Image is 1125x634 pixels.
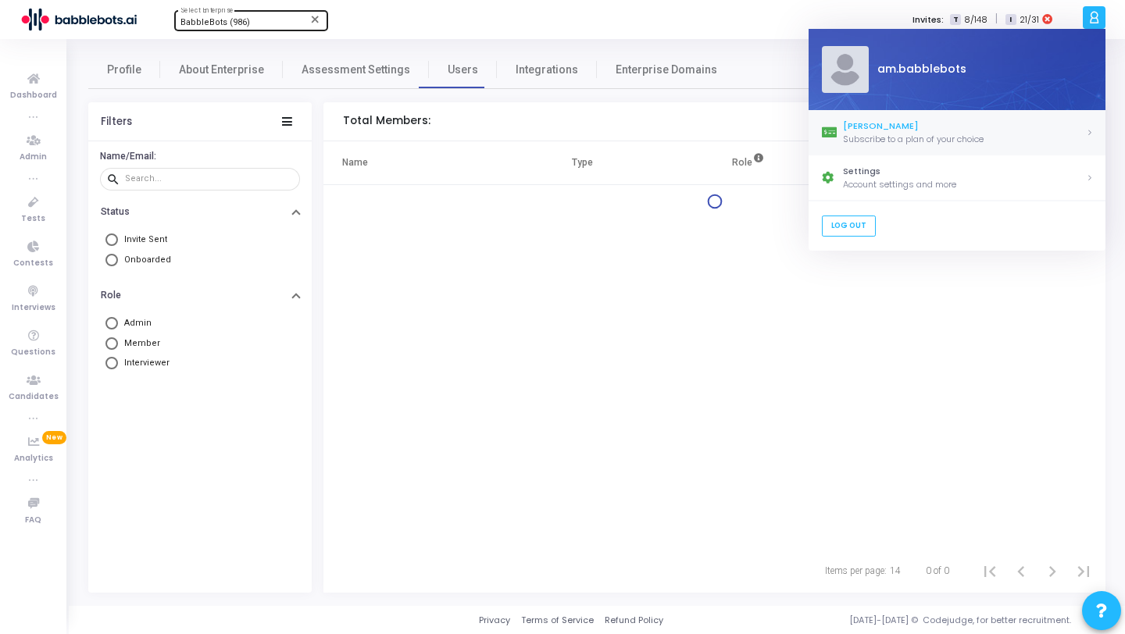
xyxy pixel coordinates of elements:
[1005,555,1037,586] button: Previous page
[12,301,55,315] span: Interviews
[125,174,294,183] input: Search...
[100,151,296,162] h6: Name/Email:
[101,206,130,218] h6: Status
[950,14,960,26] span: T
[912,13,944,27] label: Invites:
[9,390,59,404] span: Candidates
[809,110,1105,155] a: [PERSON_NAME]Subscribe to a plan of your choice
[964,13,987,27] span: 8/148
[124,234,167,244] span: Invite Sent
[605,614,663,627] a: Refund Policy
[180,17,250,27] span: BabbleBots (986)
[179,62,264,78] span: About Enterprise
[616,62,717,78] span: Enterprise Domains
[663,614,1105,627] div: [DATE]-[DATE] © Codejudge, for better recruitment.
[309,13,322,26] mat-icon: Clear
[20,151,47,164] span: Admin
[13,257,53,270] span: Contests
[821,46,868,93] img: Profile Picture
[20,4,137,35] img: logo
[101,290,121,301] h6: Role
[25,514,41,527] span: FAQ
[995,11,998,27] span: |
[868,62,1092,78] div: am.babblebots
[343,115,430,128] h5: Total Members:
[1068,555,1099,586] button: Last page
[42,431,66,444] span: New
[101,116,132,128] div: Filters
[124,318,152,328] span: Admin
[821,215,875,237] a: Log Out
[809,155,1105,201] a: SettingsAccount settings and more
[843,119,1086,133] div: [PERSON_NAME]
[479,614,510,627] a: Privacy
[11,346,55,359] span: Questions
[88,200,312,224] button: Status
[10,89,57,102] span: Dashboard
[1005,14,1016,26] span: I
[21,212,45,226] span: Tests
[302,62,410,78] span: Assessment Settings
[843,133,1086,146] div: Subscribe to a plan of your choice
[843,166,1086,179] div: Settings
[480,141,685,185] th: Type
[14,452,53,465] span: Analytics
[1037,555,1068,586] button: Next page
[521,614,594,627] a: Terms of Service
[124,255,171,265] span: Onboarded
[1020,13,1039,27] span: 21/31
[124,338,160,348] span: Member
[106,172,125,186] mat-icon: search
[926,564,949,578] div: 0 of 0
[342,154,368,171] div: Name
[843,178,1086,191] div: Account settings and more
[685,141,812,185] th: Role
[974,555,1005,586] button: First page
[448,62,478,78] span: Users
[825,564,887,578] div: Items per page:
[516,62,578,78] span: Integrations
[890,564,901,578] div: 14
[124,358,170,368] span: Interviewer
[107,62,141,78] span: Profile
[88,283,312,308] button: Role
